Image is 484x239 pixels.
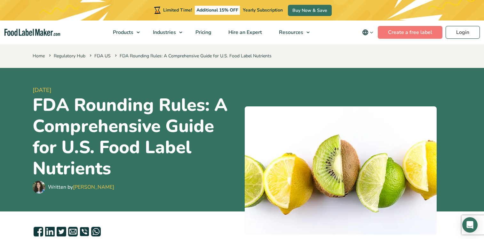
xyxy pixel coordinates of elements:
[73,184,114,191] a: [PERSON_NAME]
[194,29,212,36] span: Pricing
[187,21,218,44] a: Pricing
[163,7,192,13] span: Limited Time!
[105,21,143,44] a: Products
[195,6,240,15] span: Additional 15% OFF
[33,95,240,179] h1: FDA Rounding Rules: A Comprehensive Guide for U.S. Food Label Nutrients
[111,29,134,36] span: Products
[33,86,240,95] span: [DATE]
[151,29,177,36] span: Industries
[33,181,45,194] img: Maria Abi Hanna - Food Label Maker
[33,53,45,59] a: Home
[243,7,283,13] span: Yearly Subscription
[48,183,114,191] div: Written by
[378,26,442,39] a: Create a free label
[277,29,304,36] span: Resources
[94,53,111,59] a: FDA US
[114,53,272,59] span: FDA Rounding Rules: A Comprehensive Guide for U.S. Food Label Nutrients
[288,5,332,16] a: Buy Now & Save
[462,217,478,233] div: Open Intercom Messenger
[446,26,480,39] a: Login
[54,53,85,59] a: Regulatory Hub
[271,21,313,44] a: Resources
[145,21,186,44] a: Industries
[226,29,263,36] span: Hire an Expert
[220,21,269,44] a: Hire an Expert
